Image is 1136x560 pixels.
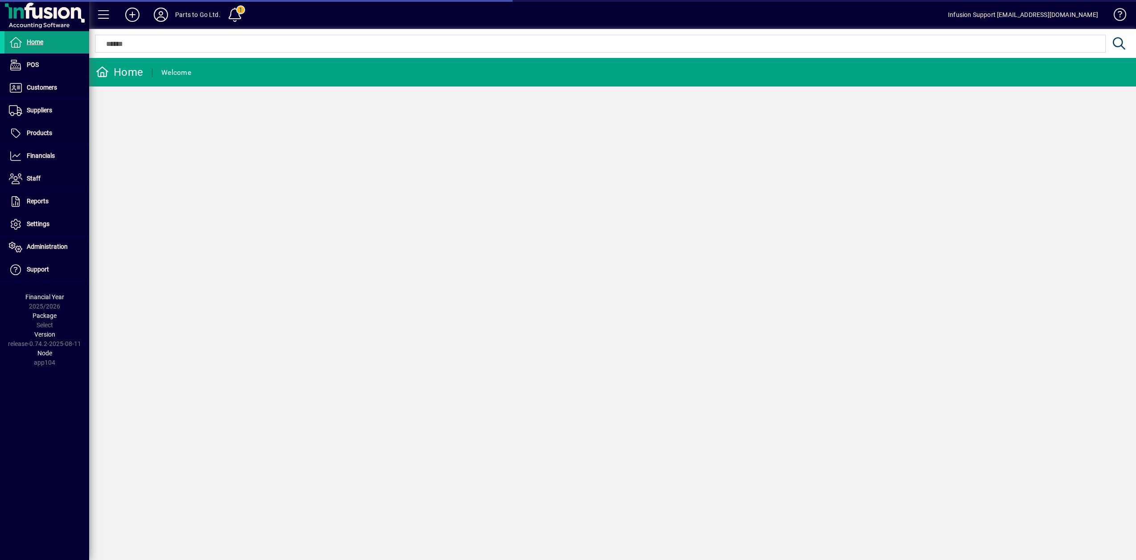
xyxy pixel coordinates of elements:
[948,8,1098,22] div: Infusion Support [EMAIL_ADDRESS][DOMAIN_NAME]
[1107,2,1125,31] a: Knowledge Base
[4,99,89,122] a: Suppliers
[27,84,57,91] span: Customers
[27,61,39,68] span: POS
[4,77,89,99] a: Customers
[27,220,49,227] span: Settings
[27,243,68,250] span: Administration
[175,8,221,22] div: Parts to Go Ltd.
[37,350,52,357] span: Node
[27,38,43,45] span: Home
[118,7,147,23] button: Add
[4,54,89,76] a: POS
[4,190,89,213] a: Reports
[4,236,89,258] a: Administration
[4,168,89,190] a: Staff
[27,152,55,159] span: Financials
[27,129,52,136] span: Products
[27,107,52,114] span: Suppliers
[27,266,49,273] span: Support
[25,293,64,301] span: Financial Year
[4,213,89,235] a: Settings
[161,66,191,80] div: Welcome
[27,175,41,182] span: Staff
[33,312,57,319] span: Package
[96,65,143,79] div: Home
[4,145,89,167] a: Financials
[27,198,49,205] span: Reports
[34,331,55,338] span: Version
[4,259,89,281] a: Support
[4,122,89,144] a: Products
[147,7,175,23] button: Profile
